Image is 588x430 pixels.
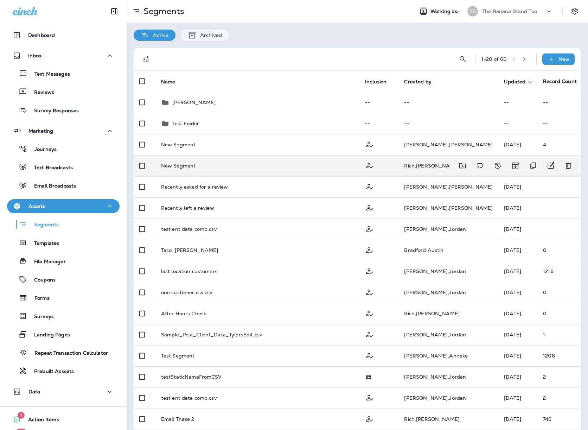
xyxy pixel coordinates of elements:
button: Duplicate Segment [526,159,540,173]
td: [PERSON_NAME] , Jordan [398,387,498,409]
span: Updated [504,79,525,85]
td: [DATE] [498,303,537,324]
p: Test Folder [172,121,199,126]
button: Delete [561,159,575,173]
td: [PERSON_NAME] , [PERSON_NAME] [398,176,498,197]
button: Marketing [7,124,120,138]
p: Archived [197,32,222,38]
p: Recently asked for a review [161,184,228,190]
p: Segments [27,222,59,229]
p: Prebuilt Asssets [27,368,74,375]
p: Dashboard [28,32,55,38]
td: [PERSON_NAME] , [PERSON_NAME] [398,197,498,219]
td: [DATE] [498,219,537,240]
p: Taco, [PERSON_NAME] [161,247,218,253]
td: [DATE] [498,134,537,155]
td: [PERSON_NAME] , Jordan [398,324,498,345]
td: [DATE] [498,176,537,197]
button: Filters [139,52,153,66]
button: Inbox [7,49,120,63]
td: 1216 [537,261,581,282]
p: Email Broadcasts [27,183,76,190]
p: Reviews [27,89,54,96]
span: Name [161,79,175,85]
p: Repeat Transaction Calculator [27,350,108,357]
td: [PERSON_NAME] , Jordan [398,219,498,240]
span: Customer Only [365,246,374,253]
button: Survey Responses [7,103,120,118]
p: Marketing [28,128,53,134]
td: [DATE] [498,197,537,219]
span: Customer Only [365,394,374,400]
td: Bradford , Austin [398,240,498,261]
td: 2 [537,366,581,387]
button: Repeat Transaction Calculator [7,345,120,360]
p: one customer.csv.csv [161,290,213,295]
button: Landing Pages [7,327,120,342]
span: Record Count [543,78,577,84]
button: Coupons [7,272,120,287]
td: 4 [537,134,581,155]
p: Journeys [27,146,57,153]
td: Rich , [PERSON_NAME] [398,303,498,324]
td: 0 [537,303,581,324]
td: -- [359,92,398,113]
button: View Changelog [491,159,505,173]
span: Customer Only [365,310,374,316]
td: [PERSON_NAME] , Anneke [398,345,498,366]
td: [DATE] [498,345,537,366]
p: Text Messages [27,71,70,78]
td: [PERSON_NAME] , Jordan [398,261,498,282]
span: Action Items [21,417,59,425]
button: Edit [544,159,558,173]
span: Inclusion [365,78,396,85]
div: TB [467,6,478,17]
button: Templates [7,235,120,250]
p: Coupons [27,277,56,284]
span: Possession [365,373,372,380]
p: Surveys [27,314,54,320]
td: 1 [537,324,581,345]
p: test ent data comp.csv [161,226,217,232]
td: [DATE] [498,387,537,409]
td: -- [398,113,498,134]
p: Survey Responses [27,108,79,114]
span: Customer Only [365,331,374,337]
span: Customer Only [365,183,374,189]
button: Data [7,385,120,399]
td: 0 [537,282,581,303]
p: test ent data comp.csv [161,395,217,401]
p: testStaticNameFromCSV [161,374,222,380]
button: Collapse Sidebar [104,4,124,18]
span: 1 [18,412,25,419]
button: Text Broadcasts [7,160,120,175]
p: New Segment [161,163,196,169]
p: Segments [141,6,184,17]
td: -- [537,113,581,134]
td: 0 [537,240,581,261]
button: 1Action Items [7,412,120,426]
button: Settings [568,5,581,18]
span: Customer Only [365,267,374,274]
span: Customer Only [365,225,374,232]
p: Forms [27,295,50,302]
button: Segments [7,217,120,232]
span: Updated [504,78,535,85]
button: Surveys [7,309,120,323]
p: Test Segment [161,353,195,359]
button: Move to folder [455,159,469,173]
button: Forms [7,290,120,305]
p: Assets [28,203,45,209]
p: Data [28,389,40,394]
td: 746 [537,409,581,430]
span: Customer Only [365,289,374,295]
button: Text Messages [7,66,120,81]
span: Working as: [430,8,460,14]
button: Search Segments [456,52,470,66]
p: Sample_Pest_Client_Data_TylersEdit.csv [161,332,262,337]
td: -- [537,92,581,113]
span: Name [161,78,185,85]
span: Created by [404,79,431,85]
td: [DATE] [498,240,537,261]
td: [DATE] [498,282,537,303]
